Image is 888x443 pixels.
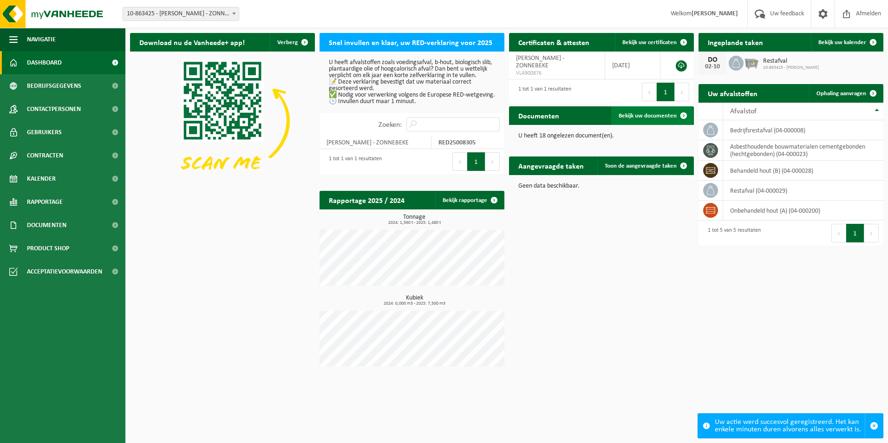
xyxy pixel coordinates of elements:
[703,223,761,243] div: 1 tot 5 van 5 resultaten
[27,260,102,283] span: Acceptatievoorwaarden
[329,59,495,105] p: U heeft afvalstoffen zoals voedingsafval, b-hout, biologisch slib, plantaardige olie of hoogcalor...
[509,33,599,51] h2: Certificaten & attesten
[130,33,254,51] h2: Download nu de Vanheede+ app!
[818,39,866,46] span: Bekijk uw kalender
[324,295,504,306] h3: Kubiek
[320,33,502,51] h2: Snel invullen en klaar, uw RED-verklaring voor 2025
[605,52,660,79] td: [DATE]
[435,191,503,209] a: Bekijk rapportage
[744,54,759,70] img: WB-2500-GAL-GY-01
[809,84,882,103] a: Ophaling aanvragen
[123,7,239,20] span: 10-863425 - CLAEYS JO - ZONNEBEKE
[27,144,63,167] span: Contracten
[516,55,564,69] span: [PERSON_NAME] - ZONNEBEKE
[723,181,883,201] td: restafval (04-000029)
[619,113,677,119] span: Bekijk uw documenten
[27,237,69,260] span: Product Shop
[130,52,315,190] img: Download de VHEPlus App
[846,224,864,242] button: 1
[324,214,504,225] h3: Tonnage
[723,161,883,181] td: behandeld hout (B) (04-000028)
[516,70,598,77] span: VLA900876
[692,10,738,17] strong: [PERSON_NAME]
[270,33,314,52] button: Verberg
[27,98,81,121] span: Contactpersonen
[597,156,693,175] a: Toon de aangevraagde taken
[324,221,504,225] span: 2024: 1,560 t - 2025: 1,480 t
[27,28,56,51] span: Navigatie
[611,106,693,125] a: Bekijk uw documenten
[723,140,883,161] td: asbesthoudende bouwmaterialen cementgebonden (hechtgebonden) (04-000023)
[811,33,882,52] a: Bekijk uw kalender
[518,133,685,139] p: U heeft 18 ongelezen document(en).
[730,108,757,115] span: Afvalstof
[699,33,772,51] h2: Ingeplande taken
[123,7,239,21] span: 10-863425 - CLAEYS JO - ZONNEBEKE
[485,152,500,171] button: Next
[816,91,866,97] span: Ophaling aanvragen
[438,139,476,146] strong: RED25008305
[27,190,63,214] span: Rapportage
[763,65,819,71] span: 10-863425 - [PERSON_NAME]
[642,83,657,101] button: Previous
[27,121,62,144] span: Gebruikers
[657,83,675,101] button: 1
[763,58,819,65] span: Restafval
[509,156,593,175] h2: Aangevraagde taken
[277,39,298,46] span: Verberg
[324,151,382,172] div: 1 tot 1 van 1 resultaten
[675,83,689,101] button: Next
[605,163,677,169] span: Toon de aangevraagde taken
[514,82,571,102] div: 1 tot 1 van 1 resultaten
[324,301,504,306] span: 2024: 0,000 m3 - 2025: 7,500 m3
[723,120,883,140] td: bedrijfsrestafval (04-000008)
[831,224,846,242] button: Previous
[615,33,693,52] a: Bekijk uw certificaten
[509,106,568,124] h2: Documenten
[27,74,81,98] span: Bedrijfsgegevens
[723,201,883,221] td: onbehandeld hout (A) (04-000200)
[518,183,685,189] p: Geen data beschikbaar.
[452,152,467,171] button: Previous
[27,214,66,237] span: Documenten
[27,167,56,190] span: Kalender
[864,224,879,242] button: Next
[320,191,414,209] h2: Rapportage 2025 / 2024
[703,64,722,70] div: 02-10
[379,121,402,129] label: Zoeken:
[320,136,431,149] td: [PERSON_NAME] - ZONNEBEKE
[467,152,485,171] button: 1
[699,84,767,102] h2: Uw afvalstoffen
[27,51,62,74] span: Dashboard
[703,56,722,64] div: DO
[715,414,865,438] div: Uw actie werd succesvol geregistreerd. Het kan enkele minuten duren alvorens alles verwerkt is.
[622,39,677,46] span: Bekijk uw certificaten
